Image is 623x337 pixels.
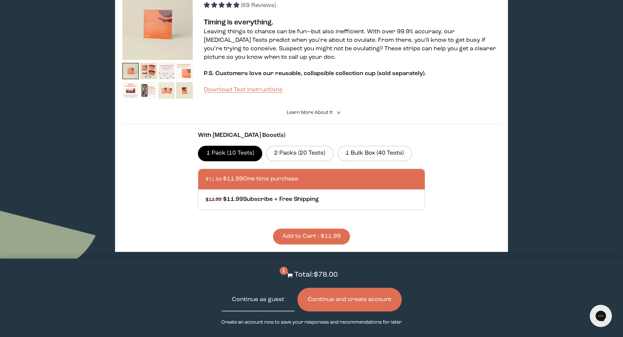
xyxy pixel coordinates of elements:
p: With [MEDICAL_DATA] Boost(s) [198,131,425,140]
span: . [424,71,426,77]
button: Continue as guest [222,288,294,311]
img: thumbnail image [176,82,193,99]
img: thumbnail image [140,63,157,80]
span: P.S. Customers love our reusable, collapsible collection cup (sold separately) [204,71,424,77]
button: Continue and create account [297,288,402,311]
label: 2 Packs (20 Tests) [266,146,334,161]
label: 1 Pack (10 Tests) [198,146,262,161]
img: thumbnail image [158,82,175,99]
span: 4.96 stars [204,3,241,9]
p: Leaving things to chance can be fun—but also inefficient. With over 99.9% accuracy, our [MEDICAL_... [204,28,501,62]
i: < [334,111,341,115]
img: thumbnail image [140,82,157,99]
label: 1 Bulk Box (40 Tests) [337,146,412,161]
span: (69 Reviews) [241,3,276,9]
a: Download Test Instructions [204,87,283,93]
summary: Learn More About it < [287,109,336,116]
button: Add to Cart - $11.99 [273,229,350,245]
img: thumbnail image [158,63,175,80]
img: thumbnail image [122,82,139,99]
span: 1 [280,267,288,275]
p: Total: $78.00 [294,270,338,280]
p: Create an account now to save your responses and recommendations for later [221,319,402,326]
img: thumbnail image [122,63,139,80]
strong: Timing is everything. [204,19,273,26]
span: Learn More About it [287,110,333,115]
iframe: Gorgias live chat messenger [586,302,616,330]
img: thumbnail image [176,63,193,80]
